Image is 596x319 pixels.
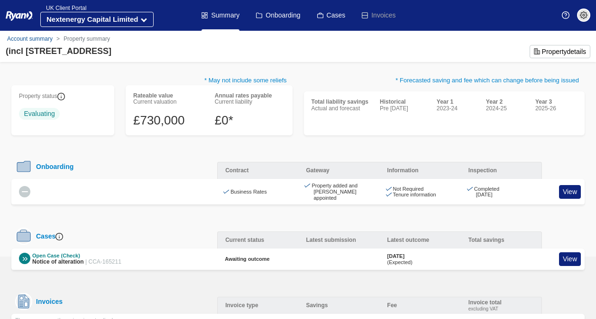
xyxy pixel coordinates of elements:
img: settings [580,11,587,19]
div: Tenure information [387,192,453,198]
div: Latest submission [298,231,379,248]
div: Savings [298,297,379,314]
a: Account summary [7,35,53,42]
div: Year 2 [486,99,528,106]
div: Total savings [461,231,542,248]
div: Open Case (Check) [32,253,121,259]
button: Nextenergy Capital Limited [40,12,154,27]
time: [DATE] [387,253,404,259]
div: Cases [32,232,63,240]
p: * May not include some reliefs [11,76,293,85]
strong: Awaiting outcome [225,256,270,262]
div: Business Rates [225,189,291,195]
div: Not Required [387,186,453,192]
div: Property added and [PERSON_NAME] appointed [306,183,372,201]
span: Property [542,48,567,55]
div: Rateable value [133,93,203,99]
div: Year 3 [535,99,577,106]
div: Information [380,162,461,179]
div: Invoice total [468,300,502,306]
div: Invoice type [217,297,298,314]
div: Current liability [215,99,285,106]
img: Help [562,11,569,19]
div: (Expected) [387,253,413,265]
div: Total liability savings [312,99,368,106]
div: Inspection [461,162,542,179]
button: Propertydetails [530,45,590,58]
p: * Forecasted saving and fee which can change before being issued [304,76,585,91]
div: Year 1 [437,99,478,106]
a: View [559,252,581,266]
div: Current status [217,231,298,248]
time: [DATE] [476,192,493,197]
div: Property status [19,93,107,100]
div: 2023-24 [437,106,478,112]
div: Invoices [32,298,63,305]
span: UK Client Portal [40,5,86,11]
div: Fee [380,297,461,314]
span: Evaluating [19,108,60,120]
div: 2024-25 [486,106,528,112]
div: Gateway [298,162,379,179]
div: 2025-26 [535,106,577,112]
li: Property summary [53,35,110,43]
div: Latest outcome [380,231,461,248]
div: Current valuation [133,99,203,106]
div: Onboarding [32,163,73,170]
div: Actual and forecast [312,106,368,112]
div: Pre [DATE] [380,106,429,112]
strong: Nextenergy Capital Limited [46,15,138,23]
div: £730,000 [133,113,203,128]
div: excluding VAT [468,306,502,312]
div: Contract [217,162,298,179]
span: Notice of alteration [32,258,84,265]
div: Completed [468,186,534,198]
a: View [559,185,581,199]
div: Annual rates payable [215,93,285,99]
div: (incl [STREET_ADDRESS] [6,45,111,58]
div: Historical [380,99,429,106]
span: | CCA-165211 [85,258,121,265]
